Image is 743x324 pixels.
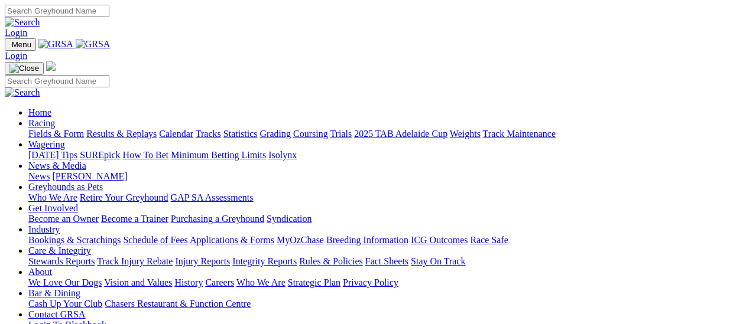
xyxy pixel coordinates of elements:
[5,17,40,28] img: Search
[175,256,230,266] a: Injury Reports
[5,87,40,98] img: Search
[5,5,109,17] input: Search
[46,61,56,71] img: logo-grsa-white.png
[28,139,65,149] a: Wagering
[330,129,352,139] a: Trials
[123,150,169,160] a: How To Bet
[28,214,99,224] a: Become an Owner
[97,256,173,266] a: Track Injury Rebate
[28,235,121,245] a: Bookings & Scratchings
[159,129,193,139] a: Calendar
[28,235,738,246] div: Industry
[28,192,77,202] a: Who We Are
[277,235,324,245] a: MyOzChase
[171,214,264,224] a: Purchasing a Greyhound
[28,161,86,171] a: News & Media
[28,224,60,234] a: Industry
[28,267,52,277] a: About
[28,171,738,182] div: News & Media
[28,214,738,224] div: Get Involved
[171,150,266,160] a: Minimum Betting Limits
[28,256,95,266] a: Stewards Reports
[483,129,556,139] a: Track Maintenance
[28,288,80,298] a: Bar & Dining
[28,256,738,267] div: Care & Integrity
[354,129,447,139] a: 2025 TAB Adelaide Cup
[28,277,738,288] div: About
[104,277,172,287] a: Vision and Values
[196,129,221,139] a: Tracks
[105,299,251,309] a: Chasers Restaurant & Function Centre
[28,277,102,287] a: We Love Our Dogs
[223,129,258,139] a: Statistics
[52,171,127,181] a: [PERSON_NAME]
[28,150,738,161] div: Wagering
[411,235,468,245] a: ICG Outcomes
[299,256,363,266] a: Rules & Policies
[28,299,102,309] a: Cash Up Your Club
[80,150,120,160] a: SUREpick
[5,62,44,75] button: Toggle navigation
[343,277,398,287] a: Privacy Policy
[28,203,78,213] a: Get Involved
[171,192,254,202] a: GAP SA Assessments
[38,39,73,50] img: GRSA
[450,129,481,139] a: Weights
[123,235,187,245] a: Schedule of Fees
[5,51,27,61] a: Login
[28,182,103,192] a: Greyhounds as Pets
[9,64,39,73] img: Close
[411,256,465,266] a: Stay On Track
[326,235,408,245] a: Breeding Information
[5,28,27,38] a: Login
[260,129,291,139] a: Grading
[5,75,109,87] input: Search
[5,38,36,51] button: Toggle navigation
[86,129,157,139] a: Results & Replays
[28,171,50,181] a: News
[28,150,77,160] a: [DATE] Tips
[12,40,31,49] span: Menu
[28,118,55,128] a: Racing
[205,277,234,287] a: Careers
[190,235,274,245] a: Applications & Forms
[28,246,91,256] a: Care & Integrity
[470,235,508,245] a: Race Safe
[28,129,84,139] a: Fields & Form
[236,277,285,287] a: Who We Are
[293,129,328,139] a: Coursing
[76,39,111,50] img: GRSA
[28,129,738,139] div: Racing
[28,299,738,309] div: Bar & Dining
[28,309,85,319] a: Contact GRSA
[101,214,168,224] a: Become a Trainer
[232,256,297,266] a: Integrity Reports
[267,214,312,224] a: Syndication
[28,192,738,203] div: Greyhounds as Pets
[365,256,408,266] a: Fact Sheets
[268,150,297,160] a: Isolynx
[28,107,51,117] a: Home
[288,277,340,287] a: Strategic Plan
[174,277,203,287] a: History
[80,192,168,202] a: Retire Your Greyhound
